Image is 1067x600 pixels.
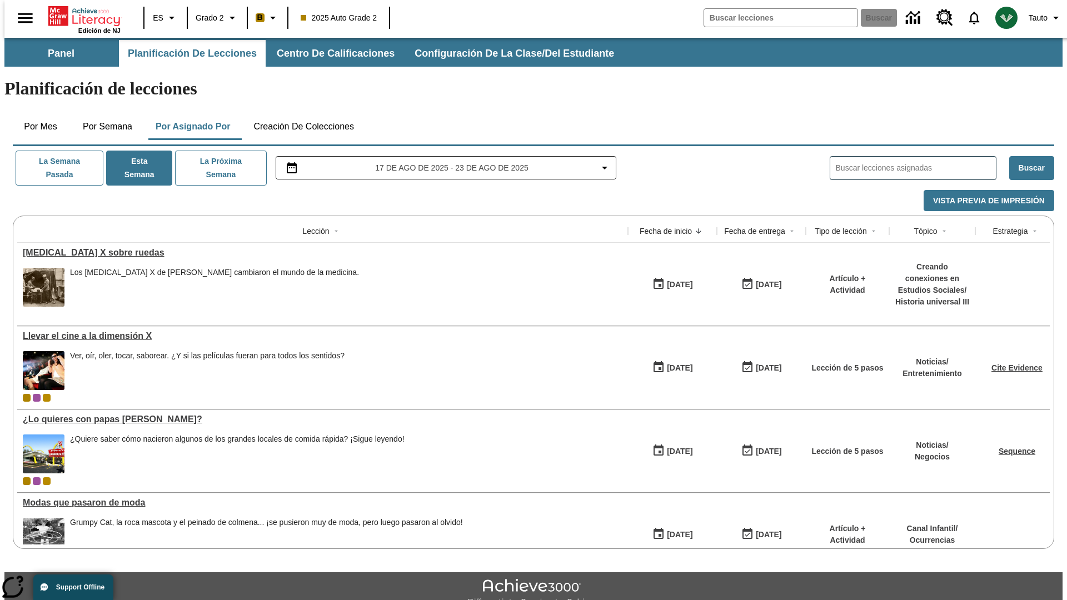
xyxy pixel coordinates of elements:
p: Entretenimiento [903,368,962,379]
button: Grado: Grado 2, Elige un grado [191,8,243,28]
button: La semana pasada [16,151,103,186]
span: B [257,11,263,24]
button: Abrir el menú lateral [9,2,42,34]
a: Modas que pasaron de moda, Lecciones [23,498,622,508]
button: Centro de calificaciones [268,40,403,67]
img: El panel situado frente a los asientos rocía con agua nebulizada al feliz público en un cine equi... [23,351,64,390]
button: Perfil/Configuración [1024,8,1067,28]
span: Grado 2 [196,12,224,24]
div: [DATE] [756,528,781,542]
button: Por asignado por [147,113,240,140]
div: Rayos X sobre ruedas [23,248,622,258]
div: Clase actual [23,477,31,485]
button: Por semana [74,113,141,140]
span: ES [153,12,163,24]
button: Vista previa de impresión [924,190,1054,212]
p: Historia universal III [895,296,970,308]
img: Uno de los primeros locales de McDonald's, con el icónico letrero rojo y los arcos amarillos. [23,434,64,473]
div: Fecha de inicio [640,226,692,237]
button: 07/03/26: Último día en que podrá accederse la lección [737,441,785,462]
a: Notificaciones [960,3,989,32]
a: Rayos X sobre ruedas, Lecciones [23,248,622,258]
button: Sort [692,224,705,238]
a: Sequence [999,447,1035,456]
button: Sort [785,224,799,238]
div: Grumpy Cat, la roca mascota y el peinado de colmena... ¡se pusieron muy de moda, pero luego pasar... [70,518,463,557]
div: Tópico [914,226,937,237]
div: OL 2025 Auto Grade 3 [33,394,41,402]
button: 08/18/25: Primer día en que estuvo disponible la lección [649,357,696,378]
div: ¿Quiere saber cómo nacieron algunos de los grandes locales de comida rápida? ¡Sigue leyendo! [70,434,405,444]
button: Seleccione el intervalo de fechas opción del menú [281,161,612,174]
div: Ver, oír, oler, tocar, saborear. ¿Y si las películas fueran para todos los sentidos? [70,351,345,390]
button: 08/20/25: Primer día en que estuvo disponible la lección [649,274,696,295]
div: Grumpy Cat, la roca mascota y el peinado de colmena... ¡se pusieron muy de moda, pero luego pasar... [70,518,463,527]
a: Portada [48,5,121,27]
button: 07/26/25: Primer día en que estuvo disponible la lección [649,441,696,462]
button: Lenguaje: ES, Selecciona un idioma [148,8,183,28]
button: Escoja un nuevo avatar [989,3,1024,32]
div: New 2025 class [43,394,51,402]
p: Canal Infantil / [907,523,958,534]
div: Subbarra de navegación [4,38,1063,67]
div: Ver, oír, oler, tocar, saborear. ¿Y si las películas fueran para todos los sentidos? [70,351,345,361]
button: Buscar [1009,156,1054,180]
div: Los rayos X de Marie Curie cambiaron el mundo de la medicina. [70,268,359,307]
button: Esta semana [106,151,172,186]
a: Centro de información [899,3,930,33]
div: [DATE] [756,278,781,292]
a: Cite Evidence [991,363,1043,372]
img: foto en blanco y negro de una chica haciendo girar unos hula-hulas en la década de 1950 [23,518,64,557]
button: 08/24/25: Último día en que podrá accederse la lección [737,357,785,378]
svg: Collapse Date Range Filter [598,161,611,174]
input: Buscar campo [704,9,857,27]
button: Boost El color de la clase es anaranjado claro. Cambiar el color de la clase. [251,8,284,28]
div: Llevar el cine a la dimensión X [23,331,622,341]
button: La próxima semana [175,151,266,186]
span: Support Offline [56,583,104,591]
img: avatar image [995,7,1018,29]
button: Sort [330,224,343,238]
div: Portada [48,4,121,34]
button: 08/20/25: Último día en que podrá accederse la lección [737,274,785,295]
div: Clase actual [23,394,31,402]
div: [DATE] [667,278,692,292]
span: Edición de NJ [78,27,121,34]
div: [DATE] [756,361,781,375]
div: [DATE] [667,528,692,542]
button: Creación de colecciones [245,113,363,140]
div: Tipo de lección [815,226,867,237]
span: Tauto [1029,12,1048,24]
span: ¿Quiere saber cómo nacieron algunos de los grandes locales de comida rápida? ¡Sigue leyendo! [70,434,405,473]
button: Panel [6,40,117,67]
img: Foto en blanco y negro de dos personas uniformadas colocando a un hombre en una máquina de rayos ... [23,268,64,307]
div: Fecha de entrega [724,226,785,237]
span: OL 2025 Auto Grade 3 [33,477,41,485]
button: Por mes [13,113,68,140]
div: Lección [302,226,329,237]
div: Estrategia [993,226,1028,237]
div: Subbarra de navegación [4,40,624,67]
div: [DATE] [756,444,781,458]
a: Llevar el cine a la dimensión X, Lecciones [23,331,622,341]
div: ¿Lo quieres con papas fritas? [23,414,622,424]
a: Centro de recursos, Se abrirá en una pestaña nueva. [930,3,960,33]
p: Noticias / [903,356,962,368]
button: Planificación de lecciones [119,40,266,67]
div: [DATE] [667,361,692,375]
p: Noticias / [915,439,950,451]
div: [DATE] [667,444,692,458]
h1: Planificación de lecciones [4,78,1063,99]
div: Los [MEDICAL_DATA] X de [PERSON_NAME] cambiaron el mundo de la medicina. [70,268,359,277]
p: Creando conexiones en Estudios Sociales / [895,261,970,296]
button: 06/30/26: Último día en que podrá accederse la lección [737,524,785,545]
div: New 2025 class [43,477,51,485]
